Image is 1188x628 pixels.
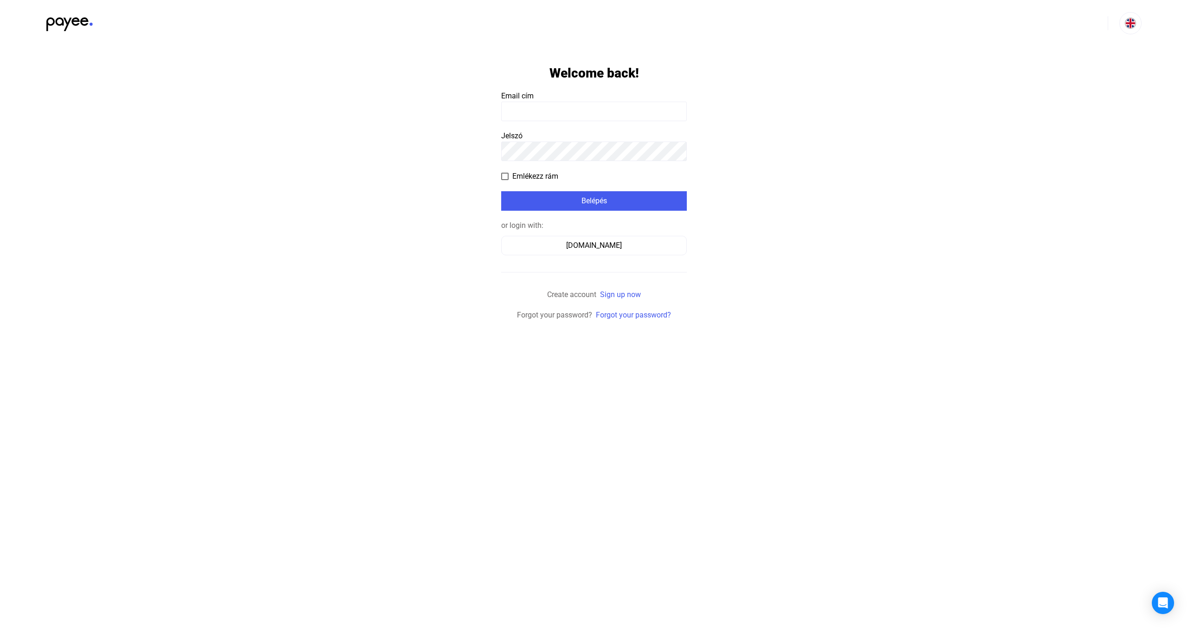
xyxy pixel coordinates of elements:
[501,91,534,100] span: Email cím
[1125,18,1136,29] img: EN
[1119,12,1142,34] button: EN
[501,236,687,255] button: [DOMAIN_NAME]
[501,191,687,211] button: Belépés
[501,241,687,250] a: [DOMAIN_NAME]
[1152,592,1174,614] div: Open Intercom Messenger
[596,311,671,319] a: Forgot your password?
[517,311,592,319] span: Forgot your password?
[504,240,684,251] div: [DOMAIN_NAME]
[600,290,641,299] a: Sign up now
[504,195,684,207] div: Belépés
[549,65,639,81] h1: Welcome back!
[547,290,596,299] span: Create account
[501,131,523,140] span: Jelszó
[512,171,558,182] span: Emlékezz rám
[46,12,93,31] img: black-payee-blue-dot.svg
[501,220,687,231] div: or login with:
